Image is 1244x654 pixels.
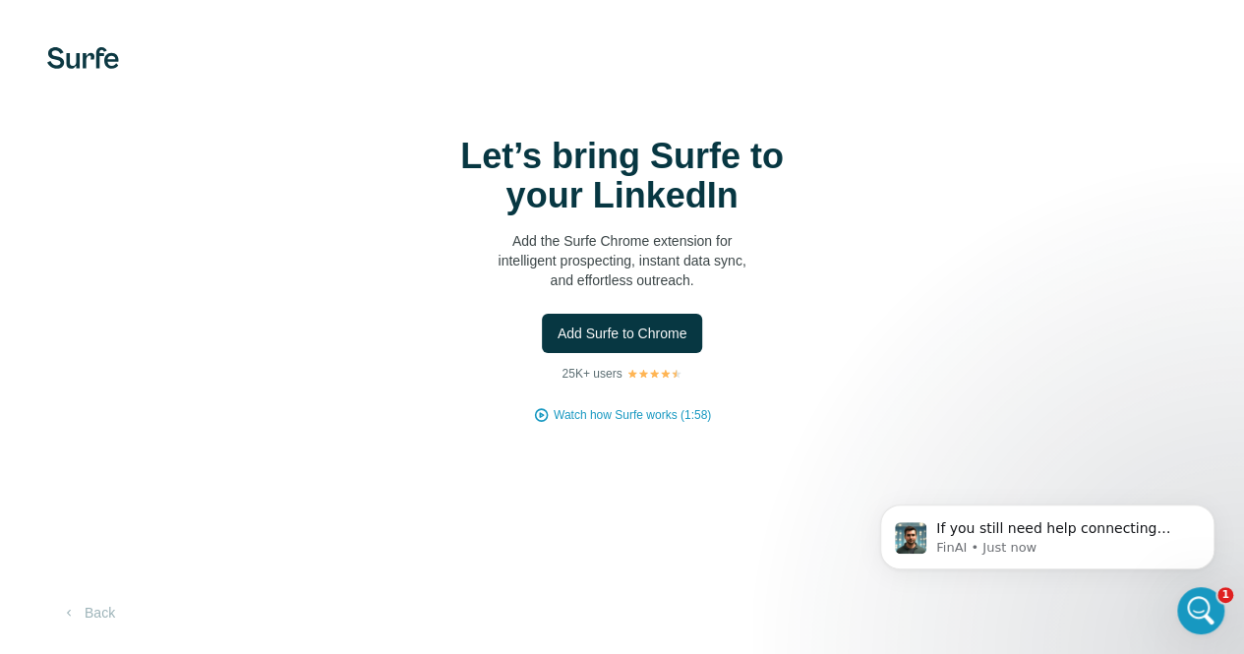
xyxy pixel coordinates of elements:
[542,314,703,353] button: Add Surfe to Chrome
[562,365,622,383] p: 25K+ users
[426,137,819,215] h1: Let’s bring Surfe to your LinkedIn
[86,57,332,170] span: If you still need help connecting Salesforce to [GEOGRAPHIC_DATA], I'm here to assist! Would you ...
[851,463,1244,601] iframe: Intercom notifications message
[1177,587,1224,634] iframe: Intercom live chat
[86,76,339,93] p: Message from FinAI, sent Just now
[1217,587,1233,603] span: 1
[47,47,119,69] img: Surfe's logo
[554,406,711,424] button: Watch how Surfe works (1:58)
[426,231,819,290] p: Add the Surfe Chrome extension for intelligent prospecting, instant data sync, and effortless out...
[558,324,687,343] span: Add Surfe to Chrome
[47,595,129,630] button: Back
[626,368,682,380] img: Rating Stars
